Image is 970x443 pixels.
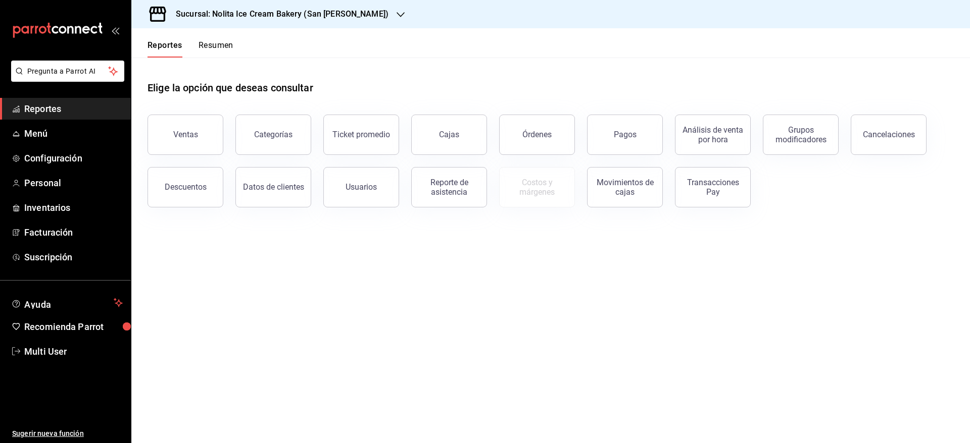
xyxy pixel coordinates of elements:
[24,320,123,334] span: Recomienda Parrot
[168,8,389,20] h3: Sucursal: Nolita Ice Cream Bakery (San [PERSON_NAME])
[148,40,233,58] div: navigation tabs
[682,125,744,144] div: Análisis de venta por hora
[499,167,575,207] button: Contrata inventarios para ver este reporte
[254,130,293,139] div: Categorías
[24,102,123,116] span: Reportes
[863,130,915,139] div: Cancelaciones
[11,61,124,82] button: Pregunta a Parrot AI
[323,115,399,155] button: Ticket promedio
[332,130,390,139] div: Ticket promedio
[594,178,656,197] div: Movimientos de cajas
[148,40,182,58] button: Reportes
[111,26,119,34] button: open_drawer_menu
[27,66,109,77] span: Pregunta a Parrot AI
[165,182,207,192] div: Descuentos
[148,80,313,95] h1: Elige la opción que deseas consultar
[243,182,304,192] div: Datos de clientes
[499,115,575,155] button: Órdenes
[24,127,123,140] span: Menú
[763,115,839,155] button: Grupos modificadores
[235,115,311,155] button: Categorías
[614,130,637,139] div: Pagos
[199,40,233,58] button: Resumen
[24,201,123,214] span: Inventarios
[24,345,123,358] span: Multi User
[675,115,751,155] button: Análisis de venta por hora
[24,250,123,264] span: Suscripción
[323,167,399,207] button: Usuarios
[24,176,123,190] span: Personal
[24,151,123,165] span: Configuración
[173,130,198,139] div: Ventas
[587,115,663,155] button: Pagos
[418,178,480,197] div: Reporte de asistencia
[675,167,751,207] button: Transacciones Pay
[24,226,123,239] span: Facturación
[769,125,832,144] div: Grupos modificadores
[851,115,927,155] button: Cancelaciones
[24,297,110,309] span: Ayuda
[411,167,487,207] button: Reporte de asistencia
[522,130,552,139] div: Órdenes
[12,428,123,439] span: Sugerir nueva función
[682,178,744,197] div: Transacciones Pay
[148,115,223,155] button: Ventas
[587,167,663,207] button: Movimientos de cajas
[7,73,124,84] a: Pregunta a Parrot AI
[235,167,311,207] button: Datos de clientes
[346,182,377,192] div: Usuarios
[411,115,487,155] a: Cajas
[506,178,568,197] div: Costos y márgenes
[148,167,223,207] button: Descuentos
[439,129,460,141] div: Cajas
